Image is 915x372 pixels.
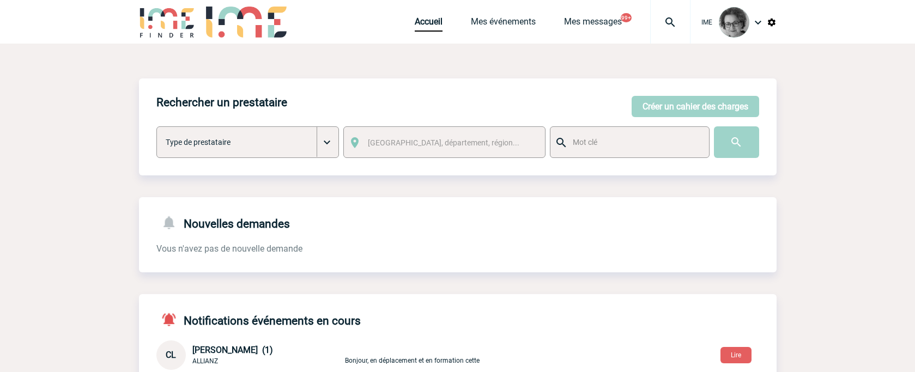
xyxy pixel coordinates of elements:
a: Accueil [415,16,443,32]
img: notifications-active-24-px-r.png [161,312,184,327]
button: 99+ [621,13,632,22]
input: Mot clé [570,135,699,149]
h4: Nouvelles demandes [156,215,290,230]
img: IME-Finder [139,7,196,38]
span: [GEOGRAPHIC_DATA], département, région... [368,138,519,147]
input: Submit [714,126,759,158]
img: 101028-0.jpg [719,7,749,38]
h4: Rechercher un prestataire [156,96,287,109]
span: [PERSON_NAME] (1) [192,345,273,355]
div: Conversation privée : Client - Agence [156,340,340,370]
span: IME [701,19,712,26]
p: Bonjour, en déplacement et en formation cette [342,346,598,364]
span: Vous n'avez pas de nouvelle demande [156,243,302,254]
a: Mes événements [471,16,536,32]
a: Mes messages [564,16,622,32]
a: CL [PERSON_NAME] (1) ALLIANZ Bonjour, en déplacement et en formation cette [156,349,598,359]
a: Lire [712,349,760,359]
img: notifications-24-px-g.png [161,215,184,230]
h4: Notifications événements en cours [156,312,361,327]
span: ALLIANZ [192,357,218,365]
button: Lire [720,347,752,363]
span: CL [166,350,176,360]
